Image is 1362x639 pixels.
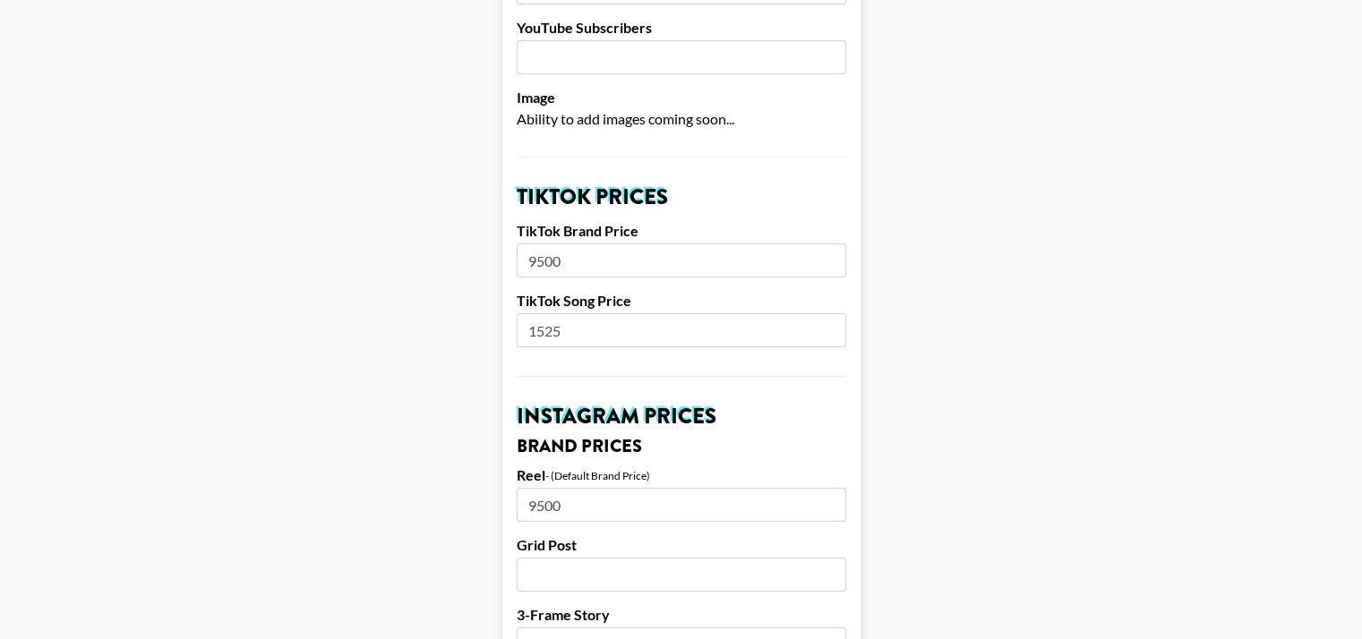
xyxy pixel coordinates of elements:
[517,89,846,106] label: Image
[517,292,846,310] label: TikTok Song Price
[517,222,846,240] label: TikTok Brand Price
[517,19,846,37] label: YouTube Subscribers
[545,469,650,482] div: - (Default Brand Price)
[517,186,846,208] h2: TikTok Prices
[517,466,545,484] label: Reel
[517,110,734,127] span: Ability to add images coming soon...
[517,606,846,624] label: 3-Frame Story
[517,405,846,427] h2: Instagram Prices
[517,438,846,456] h3: Brand Prices
[517,536,846,554] label: Grid Post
